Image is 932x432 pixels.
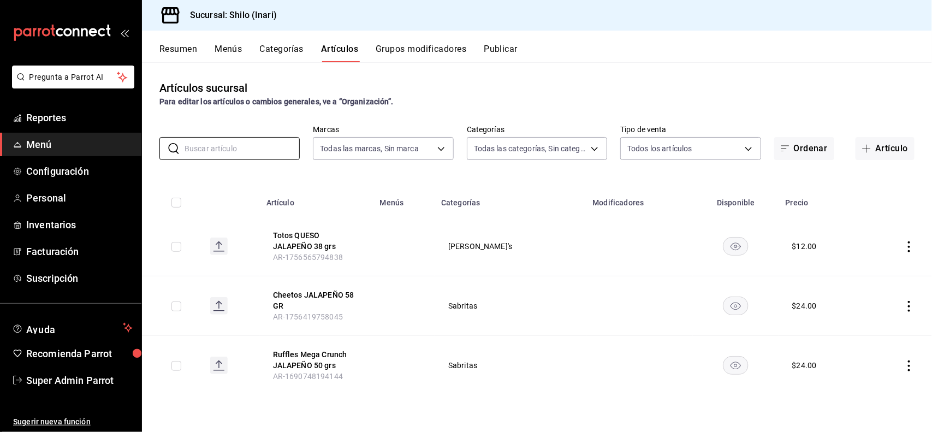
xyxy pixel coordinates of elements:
[376,44,466,62] button: Grupos modificadores
[8,79,134,91] a: Pregunta a Parrot AI
[159,44,197,62] button: Resumen
[29,72,117,83] span: Pregunta a Parrot AI
[26,191,133,205] span: Personal
[159,97,394,106] strong: Para editar los artículos o cambios generales, ve a “Organización”.
[484,44,518,62] button: Publicar
[273,312,343,321] span: AR-1756419758045
[273,253,343,262] span: AR-1756565794838
[273,372,343,381] span: AR-1690748194144
[723,356,749,375] button: availability-product
[320,143,419,154] span: Todas las marcas, Sin marca
[273,289,360,311] button: edit-product-location
[856,137,915,160] button: Artículo
[260,44,304,62] button: Categorías
[904,301,915,312] button: actions
[723,237,749,256] button: availability-product
[159,80,247,96] div: Artículos sucursal
[159,44,932,62] div: navigation tabs
[448,302,572,310] span: Sabritas
[792,241,817,252] div: $ 12.00
[26,217,133,232] span: Inventarios
[26,373,133,388] span: Super Admin Parrot
[586,182,693,217] th: Modificadores
[181,9,277,22] h3: Sucursal: Shilo (Inari)
[792,300,817,311] div: $ 24.00
[26,244,133,259] span: Facturación
[435,182,586,217] th: Categorías
[120,28,129,37] button: open_drawer_menu
[723,297,749,315] button: availability-product
[321,44,358,62] button: Artículos
[620,126,761,134] label: Tipo de venta
[774,137,834,160] button: Ordenar
[185,138,300,159] input: Buscar artículo
[904,360,915,371] button: actions
[26,271,133,286] span: Suscripción
[260,182,373,217] th: Artículo
[693,182,779,217] th: Disponible
[273,230,360,252] button: edit-product-location
[448,362,572,369] span: Sabritas
[474,143,587,154] span: Todas las categorías, Sin categoría
[467,126,607,134] label: Categorías
[904,241,915,252] button: actions
[313,126,453,134] label: Marcas
[26,164,133,179] span: Configuración
[627,143,692,154] span: Todos los artículos
[26,137,133,152] span: Menú
[273,349,360,371] button: edit-product-location
[26,346,133,361] span: Recomienda Parrot
[26,321,118,334] span: Ayuda
[12,66,134,88] button: Pregunta a Parrot AI
[215,44,242,62] button: Menús
[792,360,817,371] div: $ 24.00
[779,182,863,217] th: Precio
[26,110,133,125] span: Reportes
[448,242,572,250] span: [PERSON_NAME]'s
[13,416,133,428] span: Sugerir nueva función
[373,182,435,217] th: Menús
